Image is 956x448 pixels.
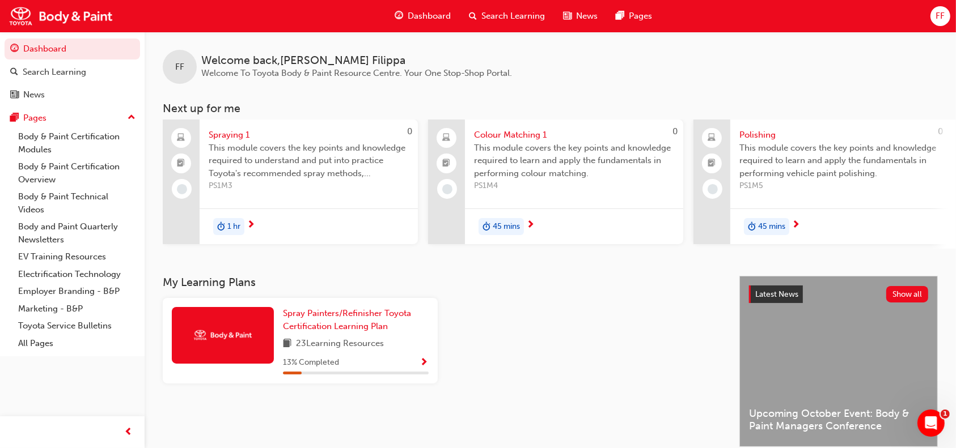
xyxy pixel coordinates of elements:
[209,129,409,142] span: Spraying 1
[209,142,409,180] span: This module covers the key points and knowledge required to understand and put into practice Toyo...
[917,409,945,437] iframe: Intercom live chat
[5,36,140,108] button: DashboardSearch LearningNews
[693,120,949,244] a: 0PolishingThis module covers the key points and knowledge required to learn and apply the fundame...
[5,108,140,129] button: Pages
[151,372,190,380] span: Messages
[420,356,429,370] button: Show Progress
[113,344,227,389] button: Messages
[23,100,204,119] p: How can we help?
[460,5,554,28] a: search-iconSearch Learning
[217,219,225,234] span: duration-icon
[10,67,18,78] span: search-icon
[428,120,683,244] a: 0Colour Matching 1This module covers the key points and knowledge required to learn and apply the...
[163,120,418,244] a: 0Spraying 1This module covers the key points and knowledge required to understand and put into pr...
[14,248,140,266] a: EV Training Resources
[629,10,652,23] span: Pages
[739,142,940,180] span: This module covers the key points and knowledge required to learn and apply the fundamentals in p...
[386,5,460,28] a: guage-iconDashboard
[474,129,674,142] span: Colour Matching 1
[23,80,204,100] p: Hi [PERSON_NAME]
[177,131,185,146] span: laptop-icon
[420,358,429,368] span: Show Progress
[10,90,19,100] span: news-icon
[474,142,674,180] span: This module covers the key points and knowledge required to learn and apply the fundamentals in p...
[748,219,756,234] span: duration-icon
[23,112,46,125] div: Pages
[493,220,520,233] span: 45 mins
[469,9,477,23] span: search-icon
[195,18,215,39] div: Close
[175,61,184,74] span: FF
[23,143,190,190] div: For assistance, please contact [PERSON_NAME][DATE] ([EMAIL_ADDRESS][DATE][DOMAIN_NAME])
[23,66,86,79] div: Search Learning
[44,372,69,380] span: Home
[6,3,116,29] img: Trak
[576,10,598,23] span: News
[14,128,140,158] a: Body & Paint Certification Modules
[758,220,785,233] span: 45 mins
[739,180,940,193] span: PS1M5
[563,9,572,23] span: news-icon
[739,129,940,142] span: Polishing
[23,22,101,40] img: logo
[442,184,452,194] span: learningRecordVerb_NONE-icon
[408,10,451,23] span: Dashboard
[14,300,140,318] a: Marketing - B&P
[283,308,411,331] span: Spray Painters/Refinisher Toyota Certification Learning Plan
[708,131,716,146] span: laptop-icon
[936,10,945,23] span: FF
[616,9,624,23] span: pages-icon
[201,68,512,78] span: Welcome To Toyota Body & Paint Resource Centre. Your One Stop-Shop Portal.
[749,407,928,433] span: Upcoming October Event: Body & Paint Managers Conference
[16,138,210,195] a: For assistance, please contact [PERSON_NAME][DATE] ([EMAIL_ADDRESS][DATE][DOMAIN_NAME])
[708,156,716,171] span: booktick-icon
[192,328,254,342] img: Trak
[5,84,140,105] a: News
[930,6,950,26] button: FF
[749,285,928,304] a: Latest NewsShow all
[10,44,19,54] span: guage-icon
[938,126,943,136] span: 0
[145,102,956,115] h3: Next up for me
[23,88,45,101] div: News
[283,356,339,369] span: 13 % Completed
[283,307,429,332] a: Spray Painters/Refinisher Toyota Certification Learning Plan
[5,62,140,83] a: Search Learning
[886,286,929,302] button: Show all
[474,180,674,193] span: PS1M4
[14,283,140,300] a: Employer Branding - B&P
[128,110,136,125] span: up-icon
[163,276,721,289] h3: My Learning Plans
[483,219,490,234] span: duration-icon
[708,184,718,194] span: learningRecordVerb_NONE-icon
[177,184,187,194] span: learningRecordVerb_NONE-icon
[5,39,140,59] a: Dashboard
[14,158,140,188] a: Body & Paint Certification Overview
[481,10,545,23] span: Search Learning
[177,156,185,171] span: booktick-icon
[407,126,412,136] span: 0
[395,9,403,23] span: guage-icon
[739,276,938,447] a: Latest NewsShow allUpcoming October Event: Body & Paint Managers Conference
[755,289,798,299] span: Latest News
[607,5,661,28] a: pages-iconPages
[14,335,140,352] a: All Pages
[14,188,140,218] a: Body & Paint Technical Videos
[247,220,255,231] span: next-icon
[209,180,409,193] span: PS1M3
[443,156,451,171] span: booktick-icon
[125,425,133,440] span: prev-icon
[14,266,140,283] a: Electrification Technology
[672,126,678,136] span: 0
[227,220,240,233] span: 1 hr
[10,113,19,123] span: pages-icon
[443,131,451,146] span: laptop-icon
[792,220,800,231] span: next-icon
[941,409,950,419] span: 1
[201,54,512,67] span: Welcome back , [PERSON_NAME] Filippa
[14,218,140,248] a: Body and Paint Quarterly Newsletters
[554,5,607,28] a: news-iconNews
[296,337,384,351] span: 23 Learning Resources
